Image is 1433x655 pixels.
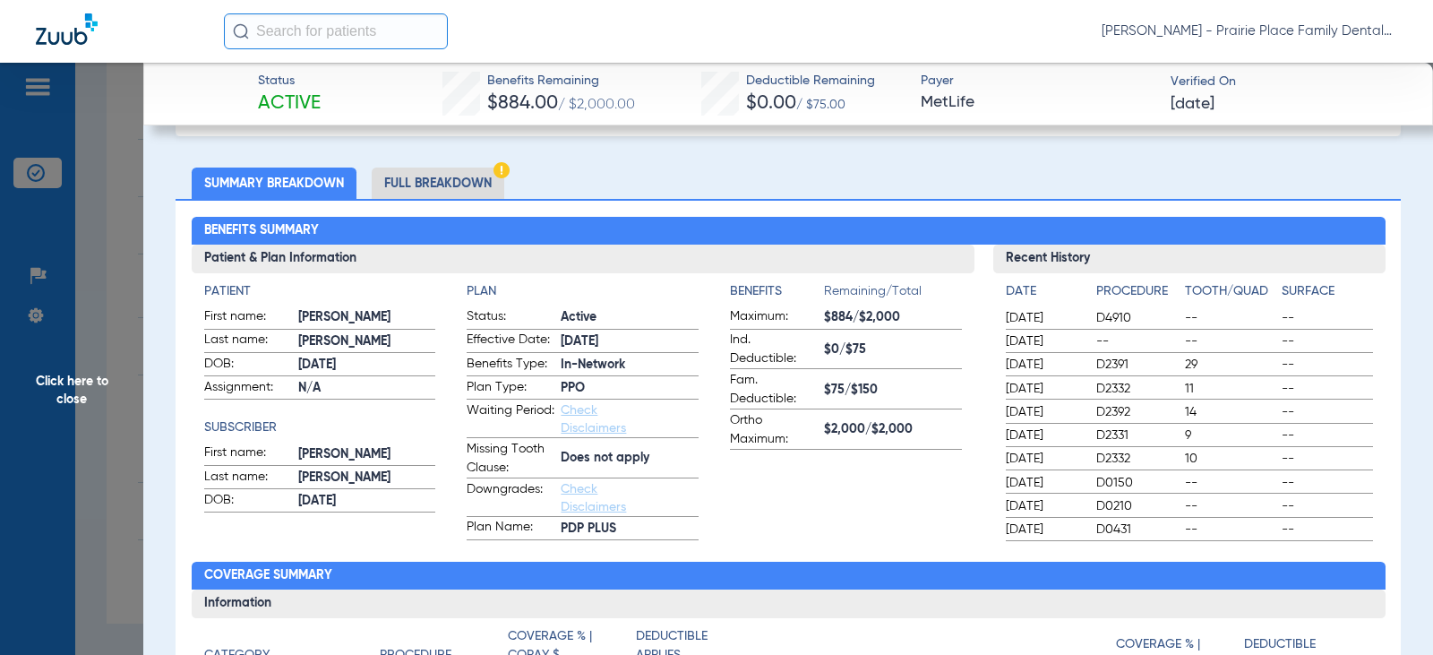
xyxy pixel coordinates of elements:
[796,99,845,111] span: / $75.00
[204,355,292,376] span: DOB:
[1171,73,1404,91] span: Verified On
[1096,309,1178,327] span: D4910
[258,72,321,90] span: Status
[1282,332,1372,350] span: --
[204,444,292,465] span: First name:
[1096,450,1178,468] span: D2332
[467,480,554,516] span: Downgrades:
[1006,282,1081,307] app-breakdown-title: Date
[1006,497,1081,515] span: [DATE]
[558,98,635,112] span: / $2,000.00
[467,355,554,376] span: Benefits Type:
[192,245,975,273] h3: Patient & Plan Information
[1006,309,1081,327] span: [DATE]
[1185,450,1275,468] span: 10
[1282,427,1372,444] span: --
[1185,403,1275,421] span: 14
[467,401,554,437] span: Waiting Period:
[204,418,436,437] h4: Subscriber
[1282,282,1372,301] h4: Surface
[921,91,1154,114] span: MetLife
[1282,474,1372,492] span: --
[561,404,626,435] a: Check Disclaimers
[487,72,635,90] span: Benefits Remaining
[561,483,626,513] a: Check Disclaimers
[1282,282,1372,307] app-breakdown-title: Surface
[298,308,436,327] span: [PERSON_NAME]
[730,331,818,368] span: Ind. Deductible:
[192,217,1386,246] h2: Benefits Summary
[487,94,558,113] span: $884.00
[561,356,699,375] span: In-Network
[298,469,436,487] span: [PERSON_NAME]
[561,308,699,327] span: Active
[467,282,699,301] h4: Plan
[298,356,436,375] span: [DATE]
[1096,282,1178,307] app-breakdown-title: Procedure
[1096,474,1178,492] span: D0150
[1006,521,1081,539] span: [DATE]
[730,282,824,307] app-breakdown-title: Benefits
[1282,521,1372,539] span: --
[746,72,875,90] span: Deductible Remaining
[1096,521,1178,539] span: D0431
[1185,427,1275,444] span: 9
[1282,450,1372,468] span: --
[204,378,292,400] span: Assignment:
[1171,93,1214,116] span: [DATE]
[1096,497,1178,515] span: D0210
[1282,356,1372,374] span: --
[561,332,699,351] span: [DATE]
[561,379,699,398] span: PPO
[1282,403,1372,421] span: --
[192,168,356,199] li: Summary Breakdown
[204,282,436,301] h4: Patient
[233,23,249,39] img: Search Icon
[1185,474,1275,492] span: --
[1282,309,1372,327] span: --
[467,378,554,400] span: Plan Type:
[1185,309,1275,327] span: --
[467,307,554,329] span: Status:
[1185,380,1275,398] span: 11
[1006,427,1081,444] span: [DATE]
[824,308,962,327] span: $884/$2,000
[1006,356,1081,374] span: [DATE]
[1185,282,1275,301] h4: Tooth/Quad
[1282,497,1372,515] span: --
[1096,282,1178,301] h4: Procedure
[746,94,796,113] span: $0.00
[993,245,1385,273] h3: Recent History
[1096,427,1178,444] span: D2331
[1006,380,1081,398] span: [DATE]
[1006,332,1081,350] span: [DATE]
[258,91,321,116] span: Active
[372,168,504,199] li: Full Breakdown
[192,590,1386,618] h3: Information
[1006,282,1081,301] h4: Date
[1185,332,1275,350] span: --
[1006,450,1081,468] span: [DATE]
[204,491,292,513] span: DOB:
[1282,380,1372,398] span: --
[467,440,554,478] span: Missing Tooth Clause:
[36,13,98,45] img: Zuub Logo
[298,445,436,464] span: [PERSON_NAME]
[824,340,962,359] span: $0/$75
[204,468,292,489] span: Last name:
[730,371,818,409] span: Fam. Deductible:
[298,492,436,511] span: [DATE]
[1102,22,1397,40] span: [PERSON_NAME] - Prairie Place Family Dental
[204,307,292,329] span: First name:
[493,162,510,178] img: Hazard
[1006,474,1081,492] span: [DATE]
[1006,403,1081,421] span: [DATE]
[1096,380,1178,398] span: D2332
[298,379,436,398] span: N/A
[1185,282,1275,307] app-breakdown-title: Tooth/Quad
[1096,332,1178,350] span: --
[561,449,699,468] span: Does not apply
[1185,497,1275,515] span: --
